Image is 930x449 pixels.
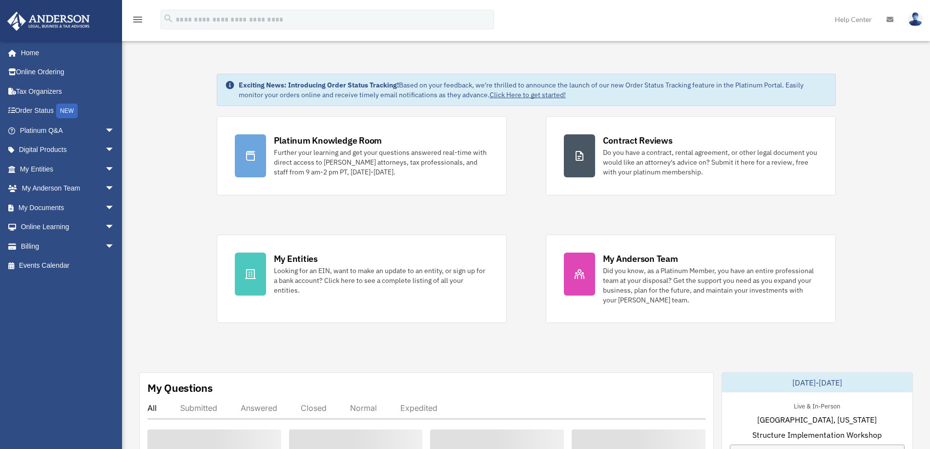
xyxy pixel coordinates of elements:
div: Expedited [400,403,437,413]
div: My Questions [147,381,213,395]
a: Events Calendar [7,256,129,276]
span: Structure Implementation Workshop [752,429,882,441]
a: My Anderson Teamarrow_drop_down [7,179,129,198]
div: Submitted [180,403,217,413]
a: Tax Organizers [7,82,129,101]
div: [DATE]-[DATE] [722,373,912,392]
div: My Anderson Team [603,253,678,265]
a: My Entitiesarrow_drop_down [7,159,129,179]
div: Looking for an EIN, want to make an update to an entity, or sign up for a bank account? Click her... [274,266,489,295]
span: arrow_drop_down [105,179,124,199]
a: Digital Productsarrow_drop_down [7,140,129,160]
a: Platinum Q&Aarrow_drop_down [7,121,129,140]
span: arrow_drop_down [105,121,124,141]
div: Based on your feedback, we're thrilled to announce the launch of our new Order Status Tracking fe... [239,80,827,100]
a: Contract Reviews Do you have a contract, rental agreement, or other legal document you would like... [546,116,836,195]
a: Billingarrow_drop_down [7,236,129,256]
span: arrow_drop_down [105,140,124,160]
div: Do you have a contract, rental agreement, or other legal document you would like an attorney's ad... [603,148,818,177]
span: arrow_drop_down [105,198,124,218]
div: Answered [241,403,277,413]
span: arrow_drop_down [105,159,124,179]
img: User Pic [908,12,923,26]
div: Contract Reviews [603,134,673,147]
a: Order StatusNEW [7,101,129,121]
span: arrow_drop_down [105,236,124,257]
a: My Anderson Team Did you know, as a Platinum Member, you have an entire professional team at your... [546,235,836,323]
img: Anderson Advisors Platinum Portal [4,12,93,31]
a: My Entities Looking for an EIN, want to make an update to an entity, or sign up for a bank accoun... [217,235,507,323]
a: Home [7,43,124,63]
div: Did you know, as a Platinum Member, you have an entire professional team at your disposal? Get th... [603,266,818,305]
a: menu [132,17,144,25]
a: My Documentsarrow_drop_down [7,198,129,217]
i: menu [132,14,144,25]
div: Platinum Knowledge Room [274,134,382,147]
a: Online Ordering [7,63,129,82]
div: Normal [350,403,377,413]
div: Closed [301,403,327,413]
span: [GEOGRAPHIC_DATA], [US_STATE] [757,414,877,426]
div: Live & In-Person [786,400,848,410]
a: Click Here to get started! [490,90,566,99]
div: All [147,403,157,413]
div: My Entities [274,253,318,265]
i: search [163,13,174,24]
span: arrow_drop_down [105,217,124,237]
a: Online Learningarrow_drop_down [7,217,129,237]
div: NEW [56,104,78,118]
a: Platinum Knowledge Room Further your learning and get your questions answered real-time with dire... [217,116,507,195]
strong: Exciting News: Introducing Order Status Tracking! [239,81,399,89]
div: Further your learning and get your questions answered real-time with direct access to [PERSON_NAM... [274,148,489,177]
